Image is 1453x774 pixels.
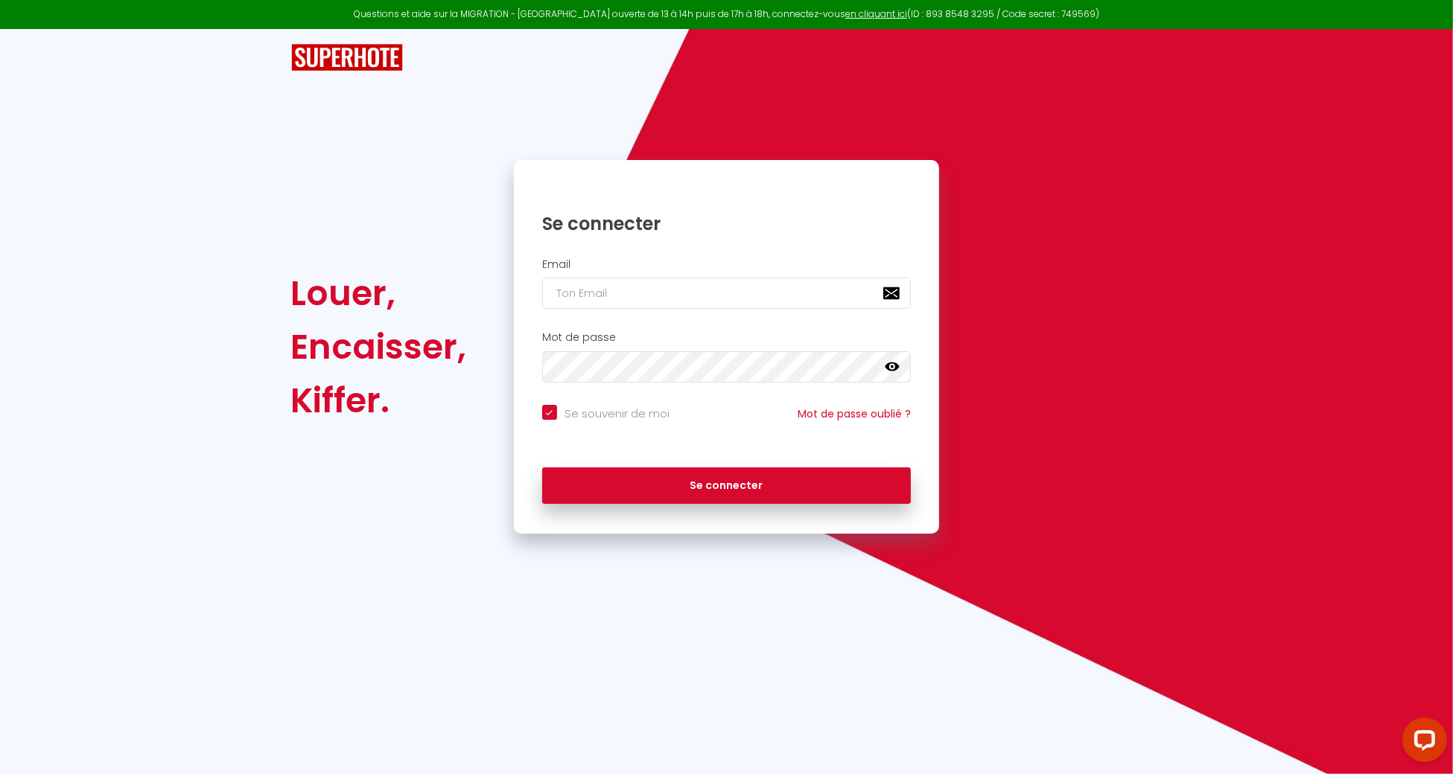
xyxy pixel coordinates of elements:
[542,467,912,505] button: Se connecter
[542,212,912,235] h1: Se connecter
[542,278,912,309] input: Ton Email
[291,266,467,320] div: Louer,
[291,44,403,71] img: SuperHote logo
[1390,711,1453,774] iframe: LiveChat chat widget
[291,320,467,374] div: Encaisser,
[542,331,912,344] h2: Mot de passe
[291,374,467,427] div: Kiffer.
[798,406,911,421] a: Mot de passe oublié ?
[845,7,907,20] a: en cliquant ici
[542,258,912,271] h2: Email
